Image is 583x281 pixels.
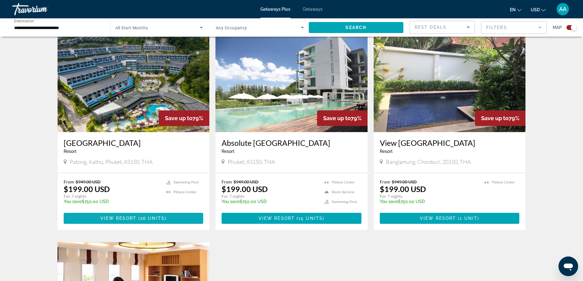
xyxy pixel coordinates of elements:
[100,216,136,221] span: View Resort
[12,1,73,17] a: Travorium
[317,110,368,126] div: 79%
[380,199,479,204] p: $750.00 USD
[216,25,247,30] span: Any Occupancy
[323,115,351,121] span: Save up to
[260,7,290,12] a: Getaways Plus
[415,24,470,31] mat-select: Sort by
[380,179,390,184] span: From
[380,213,520,224] button: View Resort(1 unit)
[332,180,355,184] span: Fitness Center
[64,213,204,224] button: View Resort(26 units)
[531,7,540,12] span: USD
[380,138,520,147] a: View [GEOGRAPHIC_DATA]
[222,213,361,224] button: View Resort(15 units)
[460,216,477,221] span: 1 unit
[14,19,34,23] span: Destination
[295,216,324,221] span: ( )
[380,199,398,204] span: You save
[415,25,447,30] span: Best Deals
[64,194,160,199] p: For 7 nights
[174,180,199,184] span: Swimming Pool
[136,216,166,221] span: ( )
[64,184,110,194] p: $199.00 USD
[553,23,562,32] span: Map
[64,199,160,204] p: $750.00 USD
[346,25,366,30] span: Search
[215,34,368,132] img: ii_twn1.jpg
[559,257,578,276] iframe: Button to launch messaging window
[64,179,74,184] span: From
[222,179,232,184] span: From
[386,158,471,165] span: Banglamung, Chonburi, 20150, THA
[420,216,456,221] span: View Resort
[298,216,323,221] span: 15 units
[222,138,361,147] a: Absolute [GEOGRAPHIC_DATA]
[64,199,82,204] span: You save
[222,199,318,204] p: $750.00 USD
[332,190,354,194] span: Room Service
[115,25,148,30] span: All Start Months
[259,216,295,221] span: View Resort
[380,149,393,154] span: Resort
[159,110,209,126] div: 79%
[456,216,479,221] span: ( )
[510,5,521,14] button: Change language
[165,115,192,121] span: Save up to
[174,190,196,194] span: Fitness Center
[475,110,525,126] div: 79%
[555,3,571,16] button: User Menu
[332,200,357,204] span: Swimming Pool
[559,6,566,12] span: AA
[510,7,516,12] span: en
[303,7,323,12] a: Getaways
[234,179,259,184] span: $949.00 USD
[374,34,526,132] img: ii_vnt6.jpg
[222,194,318,199] p: For 7 nights
[58,34,210,132] img: ii_pbi1.jpg
[492,180,515,184] span: Fitness Center
[380,184,426,194] p: $199.00 USD
[64,149,77,154] span: Resort
[481,115,509,121] span: Save up to
[140,216,165,221] span: 26 units
[64,138,204,147] a: [GEOGRAPHIC_DATA]
[309,22,404,33] button: Search
[222,149,234,154] span: Resort
[76,179,101,184] span: $949.00 USD
[531,5,546,14] button: Change currency
[222,199,240,204] span: You save
[70,158,153,165] span: Patong, Kathu, Phuket, 83150, THA
[392,179,417,184] span: $949.00 USD
[481,21,547,34] button: Filter
[222,184,268,194] p: $199.00 USD
[228,158,275,165] span: Phuket, 83150, THA
[380,194,479,199] p: For 7 nights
